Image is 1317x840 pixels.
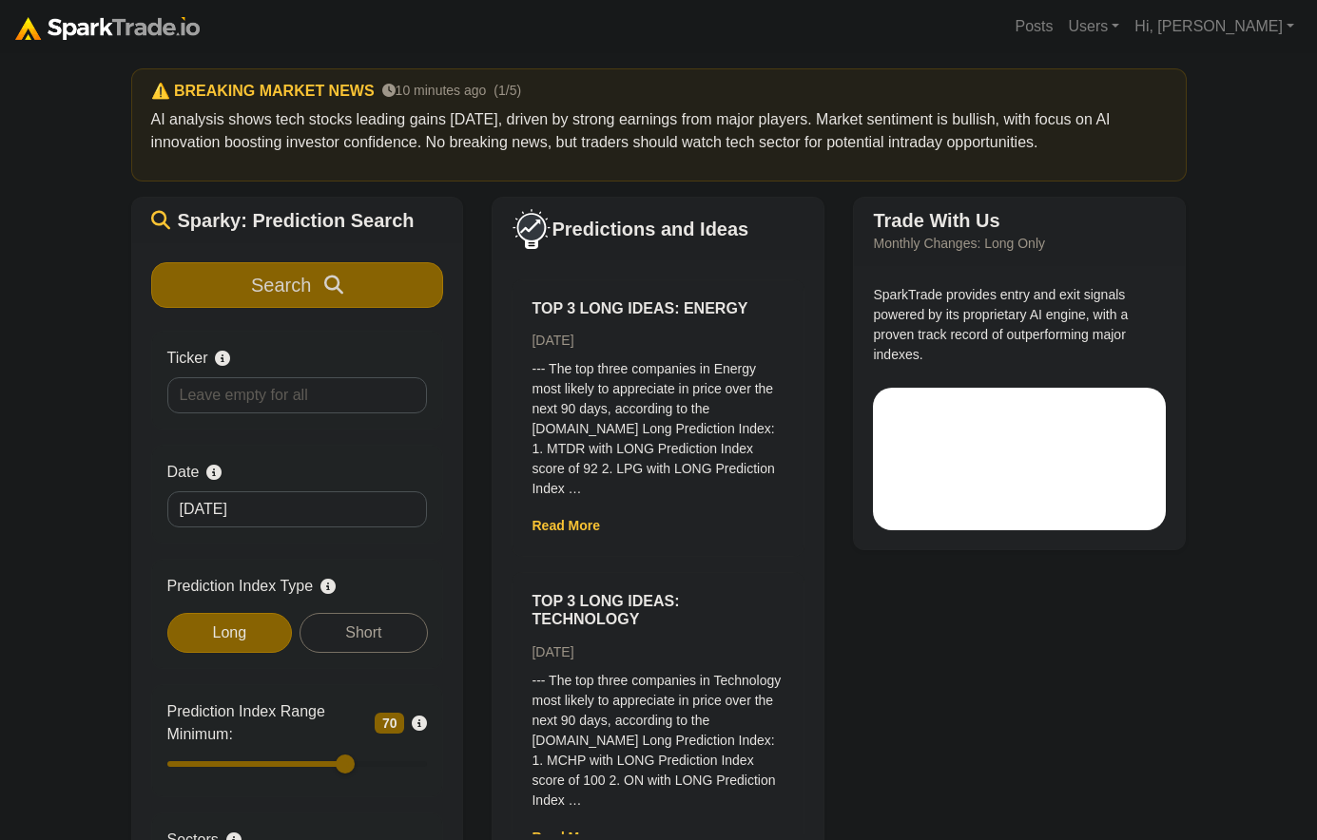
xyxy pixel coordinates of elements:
[552,218,748,240] span: Predictions and Ideas
[873,236,1045,251] small: Monthly Changes: Long Only
[494,81,521,101] small: (1/5)
[382,81,487,101] small: 10 minutes ago
[15,17,200,40] img: sparktrade.png
[167,461,200,484] span: Date
[532,359,784,499] p: --- The top three companies in Energy most likely to appreciate in price over the next 90 days, a...
[412,716,427,731] i: Filter stocks by SparkTrade's confidence score. The closer to 100, the stronger the model's convi...
[151,262,444,308] button: Search
[167,575,314,598] span: Prediction Index Type
[151,108,1167,154] p: AI analysis shows tech stocks leading gains [DATE], driven by strong earnings from major players....
[1060,8,1127,46] a: Users
[215,351,230,366] i: Search by stock symbol. Leave blank to view all predicitons.
[532,592,784,810] a: Top 3 Long ideas: Technology [DATE] --- The top three companies in Technology most likely to appr...
[178,209,415,232] span: Sparky: Prediction Search
[873,285,1166,365] p: SparkTrade provides entry and exit signals powered by its proprietary AI engine, with a proven tr...
[320,579,336,594] i: Long: stock expected to appreciate.<br>Short: stock expected to decline.
[532,518,600,533] a: Read More
[375,713,405,734] span: 70
[151,82,375,100] h6: ⚠️ BREAKING MARKET NEWS
[167,613,293,653] div: Long
[532,592,784,628] h6: Top 3 Long ideas: Technology
[532,299,784,499] a: Top 3 Long ideas: Energy [DATE] --- The top three companies in Energy most likely to appreciate i...
[167,347,208,370] span: Ticker
[532,644,573,659] small: [DATE]
[206,465,222,480] i: Select the date the prediction was generated. Use today's date for freshest signals. Backdate to ...
[167,377,428,413] input: Leave empty for all
[167,700,367,746] span: Prediction Index Range Minimum:
[1007,8,1060,46] a: Posts
[300,613,427,653] div: Short
[532,671,784,811] p: --- The top three companies in Technology most likely to appreciate in price over the next 90 day...
[532,299,784,317] h6: Top 3 Long ideas: Energy
[873,209,1166,232] h5: Trade With Us
[532,333,573,348] small: [DATE]
[213,624,247,640] span: Long
[1127,8,1302,46] a: Hi, [PERSON_NAME]
[251,275,311,296] span: Search
[345,624,381,640] span: Short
